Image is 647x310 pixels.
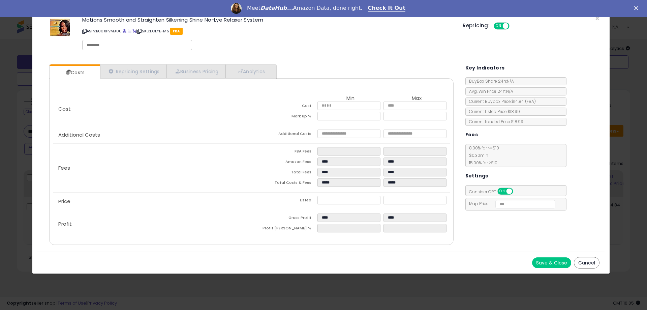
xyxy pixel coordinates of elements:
[251,112,317,122] td: Mark up %
[251,178,317,189] td: Total Costs & Fees
[226,64,276,78] a: Analytics
[100,64,167,78] a: Repricing Settings
[53,106,251,112] p: Cost
[251,214,317,224] td: Gross Profit
[512,189,523,194] span: OFF
[595,13,599,23] span: ×
[53,165,251,171] p: Fees
[317,95,383,102] th: Min
[466,78,514,84] span: BuyBox Share 24h: N/A
[574,257,599,269] button: Cancel
[532,257,571,268] button: Save & Close
[509,23,519,29] span: OFF
[53,221,251,227] p: Profit
[251,147,317,158] td: FBA Fees
[466,119,523,124] span: Current Landed Price: $18.99
[247,5,363,11] div: Meet Amazon Data, done right.
[82,17,453,22] h3: Motions Smooth and Straighten Silkening Shine No-Lye Relaxer System
[494,23,503,29] span: ON
[383,95,450,102] th: Max
[231,3,242,14] img: Profile image for Georgie
[53,199,251,204] p: Price
[634,6,641,10] div: Close
[128,28,131,34] a: All offer listings
[466,145,499,166] span: 8.00 % for <= $10
[251,130,317,140] td: Additional Costs
[50,17,70,37] img: 51F5nq6vkJL._SL60_.jpg
[167,64,226,78] a: Business Pricing
[466,88,513,94] span: Avg. Win Price 24h: N/A
[251,102,317,112] td: Cost
[463,23,490,28] h5: Repricing:
[466,98,536,104] span: Current Buybox Price:
[368,5,406,12] a: Check It Out
[251,168,317,178] td: Total Fees
[498,189,506,194] span: ON
[525,98,536,104] span: ( FBA )
[251,224,317,234] td: Profit [PERSON_NAME] %
[465,131,478,139] h5: Fees
[466,160,497,166] span: 15.00 % for > $10
[466,152,488,158] span: $0.30 min
[465,64,505,72] h5: Key Indicators
[260,5,293,11] i: DataHub...
[466,189,522,195] span: Consider CPT:
[82,26,453,36] p: ASIN: B00XPVMJ0U | SKU: LOLYE-MS
[251,196,317,206] td: Listed
[50,66,99,79] a: Costs
[53,132,251,138] p: Additional Costs
[123,28,126,34] a: BuyBox page
[512,98,536,104] span: $14.84
[170,28,183,35] span: FBA
[251,158,317,168] td: Amazon Fees
[466,201,556,206] span: Map Price:
[465,172,488,180] h5: Settings
[132,28,136,34] a: Your listing only
[466,109,520,114] span: Current Listed Price: $18.99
